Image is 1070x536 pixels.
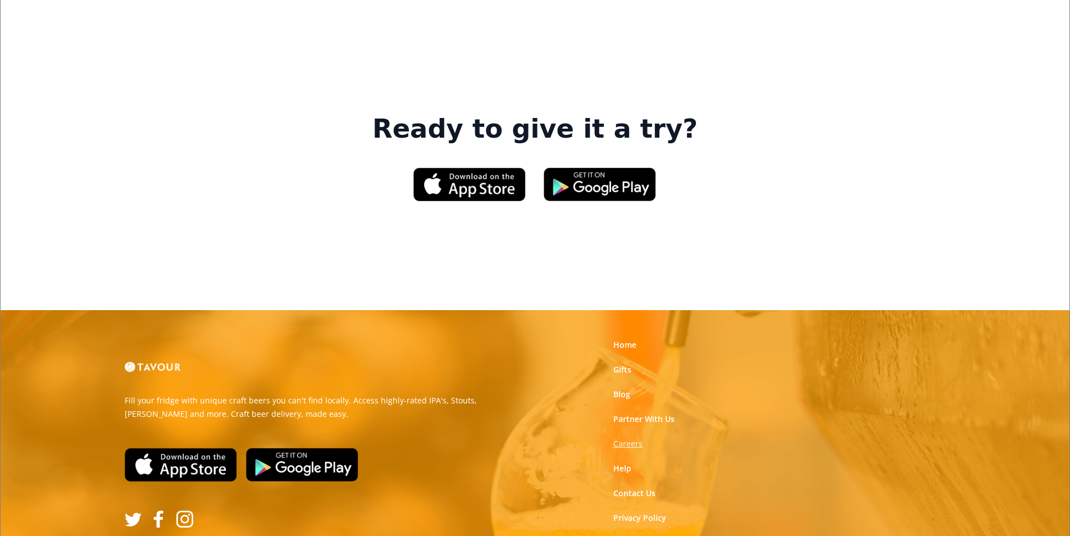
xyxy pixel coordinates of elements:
[613,364,631,375] a: Gifts
[613,339,636,351] a: Home
[613,414,675,425] a: Partner With Us
[372,113,698,145] strong: Ready to give it a try?
[613,463,631,474] a: Help
[613,438,643,449] a: Careers
[613,512,666,524] a: Privacy Policy
[613,389,630,400] a: Blog
[613,488,655,499] a: Contact Us
[125,394,527,421] p: Fill your fridge with unique craft beers you can't find locally. Access highly-rated IPA's, Stout...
